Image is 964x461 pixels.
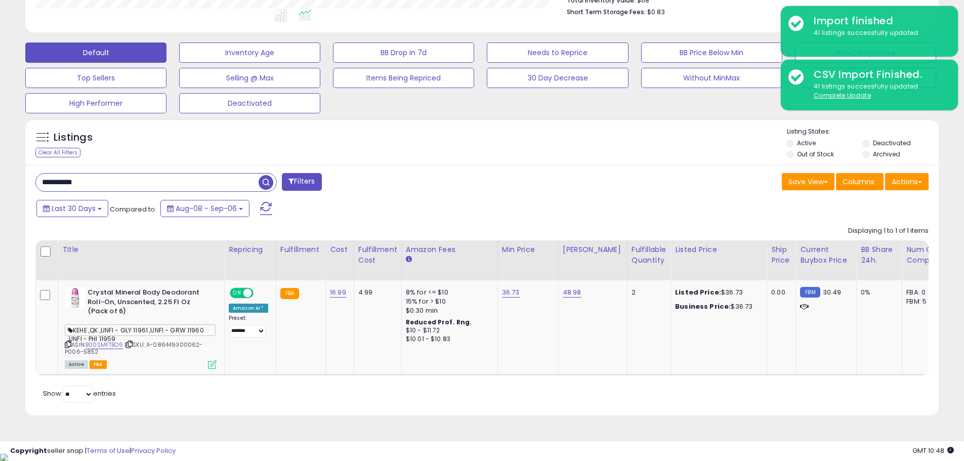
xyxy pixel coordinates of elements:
[88,288,211,319] b: Crystal Mineral Body Deodorant Roll-On, Unscented, 2.25 Fl Oz (Pack of 6)
[179,68,320,88] button: Selling @ Max
[179,43,320,63] button: Inventory Age
[406,255,412,264] small: Amazon Fees.
[800,287,820,298] small: FBM
[675,287,721,297] b: Listed Price:
[502,287,520,298] a: 36.73
[861,288,894,297] div: 0%
[771,244,791,266] div: Ship Price
[65,360,88,369] span: All listings currently available for purchase on Amazon
[280,288,299,299] small: FBA
[675,302,759,311] div: $36.73
[229,244,272,255] div: Repricing
[641,43,782,63] button: BB Price Below Min
[110,204,156,214] span: Compared to:
[797,139,816,147] label: Active
[35,148,80,157] div: Clear All Filters
[25,93,166,113] button: High Performer
[836,173,884,190] button: Columns
[675,244,763,255] div: Listed Price
[333,43,474,63] button: BB Drop in 7d
[567,8,646,16] b: Short Term Storage Fees:
[87,446,130,455] a: Terms of Use
[330,287,346,298] a: 16.99
[806,67,950,82] div: CSV Import Finished.
[65,341,203,356] span: | SKU: A-086449300062-P006-5852
[806,82,950,101] div: 41 listings successfully updated.
[131,446,176,455] a: Privacy Policy
[647,7,665,17] span: $0.83
[771,288,788,297] div: 0.00
[229,304,268,313] div: Amazon AI *
[632,244,666,266] div: Fulfillable Quantity
[843,177,874,187] span: Columns
[43,389,116,398] span: Show: entries
[814,91,871,100] u: Complete Update
[282,173,321,191] button: Filters
[160,200,249,217] button: Aug-08 - Sep-06
[675,302,731,311] b: Business Price:
[848,226,929,236] div: Displaying 1 to 1 of 1 items
[86,341,123,349] a: B00SMFTBO6
[65,288,85,308] img: 41xQSQukzTL._SL40_.jpg
[563,244,623,255] div: [PERSON_NAME]
[52,203,96,214] span: Last 30 Days
[25,43,166,63] button: Default
[90,360,107,369] span: FBA
[675,288,759,297] div: $36.73
[806,14,950,28] div: Import finished
[358,244,397,266] div: Fulfillment Cost
[179,93,320,113] button: Deactivated
[885,173,929,190] button: Actions
[229,315,268,338] div: Preset:
[10,446,47,455] strong: Copyright
[782,173,834,190] button: Save View
[36,200,108,217] button: Last 30 Days
[280,244,321,255] div: Fulfillment
[632,288,663,297] div: 2
[406,306,490,315] div: $0.30 min
[563,287,581,298] a: 48.98
[406,288,490,297] div: 8% for <= $10
[252,289,268,298] span: OFF
[406,297,490,306] div: 15% for > $10
[65,288,217,368] div: ASIN:
[906,244,943,266] div: Num of Comp.
[861,244,898,266] div: BB Share 24h.
[25,68,166,88] button: Top Sellers
[906,288,940,297] div: FBA: 0
[797,150,834,158] label: Out of Stock
[176,203,237,214] span: Aug-08 - Sep-06
[358,288,394,297] div: 4.99
[823,287,842,297] span: 30.49
[912,446,954,455] span: 2025-10-7 10:48 GMT
[502,244,554,255] div: Min Price
[873,139,911,147] label: Deactivated
[333,68,474,88] button: Items Being Repriced
[330,244,350,255] div: Cost
[800,244,852,266] div: Current Buybox Price
[65,324,216,336] span: KEHE ,QK ,UNFI - GLY 11961 ,UNFI - GRW 11960 ,UNFI - PHI 11959
[487,68,628,88] button: 30 Day Decrease
[906,297,940,306] div: FBM: 5
[54,131,93,145] h5: Listings
[487,43,628,63] button: Needs to Reprice
[806,28,950,38] div: 41 listings successfully updated.
[406,244,493,255] div: Amazon Fees
[406,318,472,326] b: Reduced Prof. Rng.
[231,289,243,298] span: ON
[62,244,220,255] div: Title
[406,326,490,335] div: $10 - $11.72
[406,335,490,344] div: $10.01 - $10.83
[10,446,176,456] div: seller snap | |
[787,127,939,137] p: Listing States:
[873,150,900,158] label: Archived
[641,68,782,88] button: Without MinMax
